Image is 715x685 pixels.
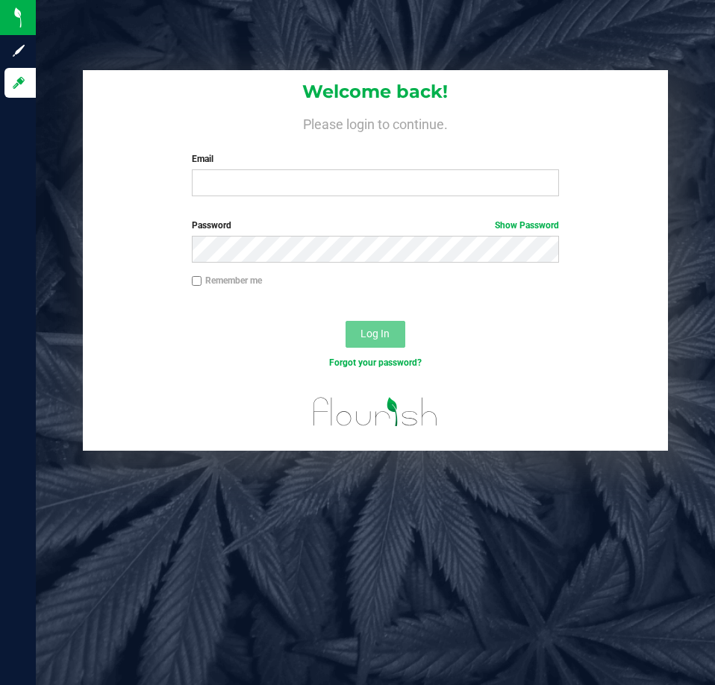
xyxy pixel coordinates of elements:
span: Log In [360,328,390,340]
input: Remember me [192,276,202,287]
h1: Welcome back! [83,82,667,101]
label: Email [192,152,559,166]
inline-svg: Log in [11,75,26,90]
h4: Please login to continue. [83,113,667,131]
a: Forgot your password? [329,357,422,368]
button: Log In [346,321,405,348]
img: flourish_logo.svg [302,385,449,439]
label: Remember me [192,274,262,287]
a: Show Password [495,220,559,231]
inline-svg: Sign up [11,43,26,58]
span: Password [192,220,231,231]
